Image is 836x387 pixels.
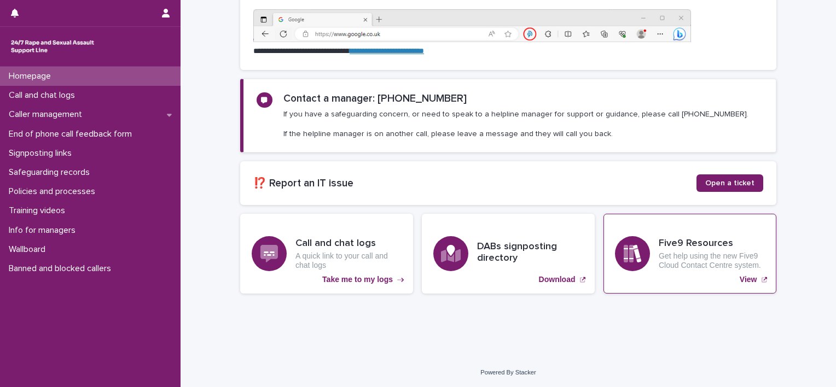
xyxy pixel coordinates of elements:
[9,36,96,57] img: rhQMoQhaT3yELyF149Cw
[4,148,80,159] p: Signposting links
[477,241,583,265] h3: DABs signposting directory
[4,206,74,216] p: Training videos
[322,275,393,284] p: Take me to my logs
[603,214,776,294] a: View
[295,238,402,250] h3: Call and chat logs
[283,92,467,105] h2: Contact a manager: [PHONE_NUMBER]
[295,251,402,270] p: A quick link to your call and chat logs
[4,167,98,178] p: Safeguarding records
[4,225,84,236] p: Info for managers
[4,129,141,139] p: End of phone call feedback form
[696,174,763,192] a: Open a ticket
[4,109,91,120] p: Caller management
[4,244,54,255] p: Wallboard
[659,238,765,250] h3: Five9 Resources
[4,263,120,274] p: Banned and blocked callers
[539,275,576,284] p: Download
[253,177,696,190] h2: ⁉️ Report an IT issue
[4,90,84,101] p: Call and chat logs
[240,214,413,294] a: Take me to my logs
[659,251,765,270] p: Get help using the new Five9 Cloud Contact Centre system.
[740,275,757,284] p: View
[283,109,748,139] p: If you have a safeguarding concern, or need to speak to a helpline manager for support or guidanc...
[4,186,104,197] p: Policies and processes
[705,179,754,187] span: Open a ticket
[253,9,691,42] img: https%3A%2F%2Fcdn.document360.io%2F0deca9d6-0dac-4e56-9e8f-8d9979bfce0e%2FImages%2FDocumentation%...
[480,369,536,376] a: Powered By Stacker
[422,214,595,294] a: Download
[4,71,60,81] p: Homepage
